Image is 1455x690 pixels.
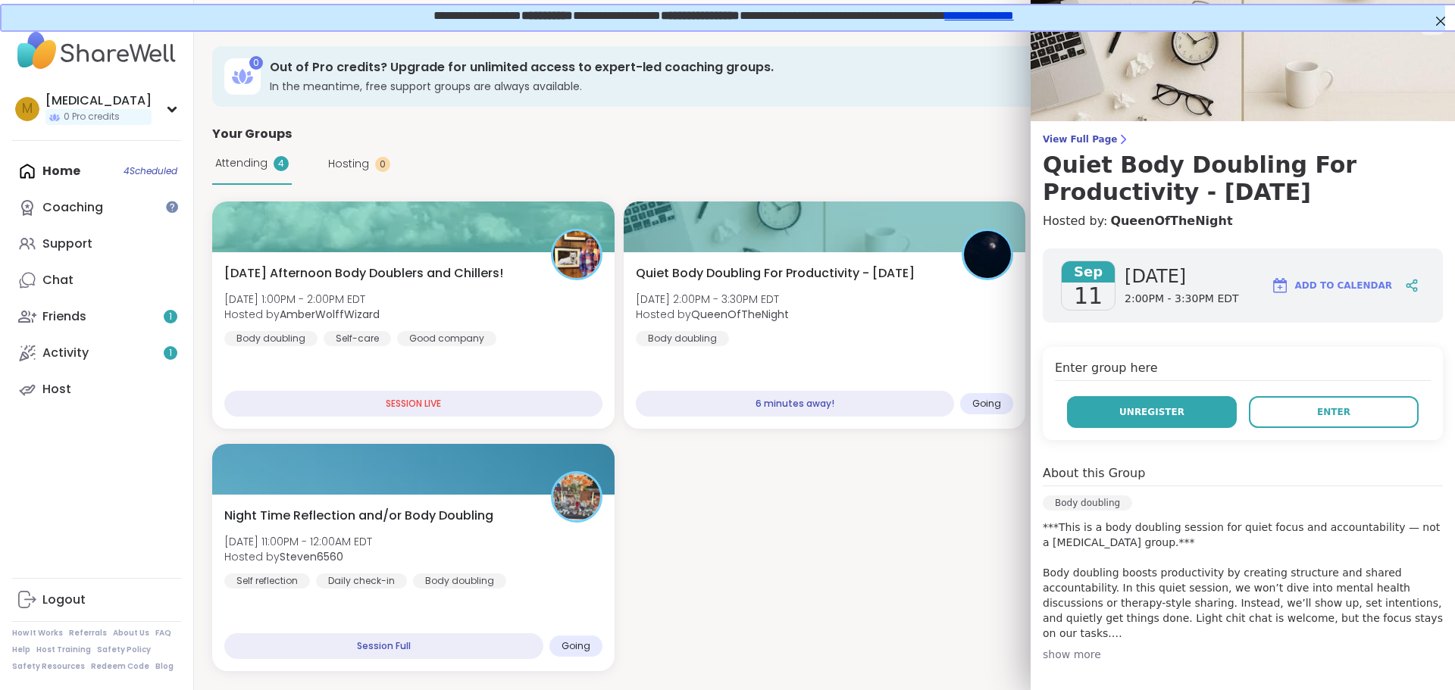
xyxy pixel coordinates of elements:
[636,264,915,283] span: Quiet Body Doubling For Productivity - [DATE]
[36,645,91,655] a: Host Training
[1249,396,1419,428] button: Enter
[12,298,181,335] a: Friends1
[1119,405,1184,419] span: Unregister
[1043,495,1132,510] div: Body doubling
[636,391,955,417] div: 6 minutes away!
[375,157,390,172] div: 0
[1043,133,1443,206] a: View Full PageQuiet Body Doubling For Productivity - [DATE]
[169,311,172,323] span: 1
[1043,647,1443,662] div: show more
[1110,212,1232,230] a: QueenOfTheNight
[1125,292,1239,307] span: 2:00PM - 3:30PM EDT
[12,226,181,262] a: Support
[224,264,503,283] span: [DATE] Afternoon Body Doublers and Chillers!
[224,549,372,564] span: Hosted by
[1043,464,1145,482] h4: About this Group
[1271,276,1289,295] img: ShareWell Logomark
[42,236,92,252] div: Support
[224,534,372,549] span: [DATE] 11:00PM - 12:00AM EDT
[270,59,1313,76] h3: Out of Pro credits? Upgrade for unlimited access to expert-led coaching groups.
[97,645,151,655] a: Safety Policy
[12,645,30,655] a: Help
[636,331,729,346] div: Body doubling
[12,371,181,407] a: Host
[972,398,1001,410] span: Going
[42,308,86,325] div: Friends
[12,335,181,371] a: Activity1
[316,573,407,589] div: Daily check-in
[1062,261,1115,283] span: Sep
[224,391,602,417] div: SESSION LIVE
[562,640,590,652] span: Going
[155,661,174,672] a: Blog
[1055,359,1431,381] h4: Enter group here
[1067,396,1237,428] button: Unregister
[691,307,789,322] b: QueenOfTheNight
[964,231,1011,278] img: QueenOfTheNight
[12,24,181,77] img: ShareWell Nav Logo
[249,56,263,70] div: 0
[169,347,172,360] span: 1
[12,628,63,638] a: How It Works
[280,549,343,564] b: Steven6560
[636,292,789,307] span: [DATE] 2:00PM - 3:30PM EDT
[280,307,380,322] b: AmberWolffWizard
[12,661,85,672] a: Safety Resources
[274,156,289,171] div: 4
[45,92,152,109] div: [MEDICAL_DATA]
[64,111,120,123] span: 0 Pro credits
[215,155,268,171] span: Attending
[1043,212,1443,230] h4: Hosted by:
[1043,133,1443,145] span: View Full Page
[42,345,89,361] div: Activity
[553,473,600,520] img: Steven6560
[224,292,380,307] span: [DATE] 1:00PM - 2:00PM EDT
[42,381,71,398] div: Host
[324,331,391,346] div: Self-care
[224,331,318,346] div: Body doubling
[270,79,1313,94] h3: In the meantime, free support groups are always available.
[636,307,789,322] span: Hosted by
[1295,279,1392,292] span: Add to Calendar
[224,573,310,589] div: Self reflection
[42,272,74,289] div: Chat
[22,99,33,119] span: M
[12,262,181,298] a: Chat
[1317,405,1350,419] span: Enter
[91,661,149,672] a: Redeem Code
[113,628,149,638] a: About Us
[224,633,543,659] div: Session Full
[166,201,178,213] iframe: Spotlight
[42,592,86,608] div: Logout
[212,125,292,143] span: Your Groups
[553,231,600,278] img: AmberWolffWizard
[224,507,493,525] span: Night Time Reflection and/or Body Doubling
[397,331,496,346] div: Good company
[1074,283,1103,310] span: 11
[1125,264,1239,289] span: [DATE]
[1043,520,1443,641] p: ***This is a body doubling session for quiet focus and accountability — not a [MEDICAL_DATA] grou...
[42,199,103,216] div: Coaching
[1043,151,1443,206] h3: Quiet Body Doubling For Productivity - [DATE]
[413,573,506,589] div: Body doubling
[155,628,171,638] a: FAQ
[12,189,181,226] a: Coaching
[328,156,369,172] span: Hosting
[12,582,181,618] a: Logout
[69,628,107,638] a: Referrals
[224,307,380,322] span: Hosted by
[1264,267,1399,304] button: Add to Calendar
